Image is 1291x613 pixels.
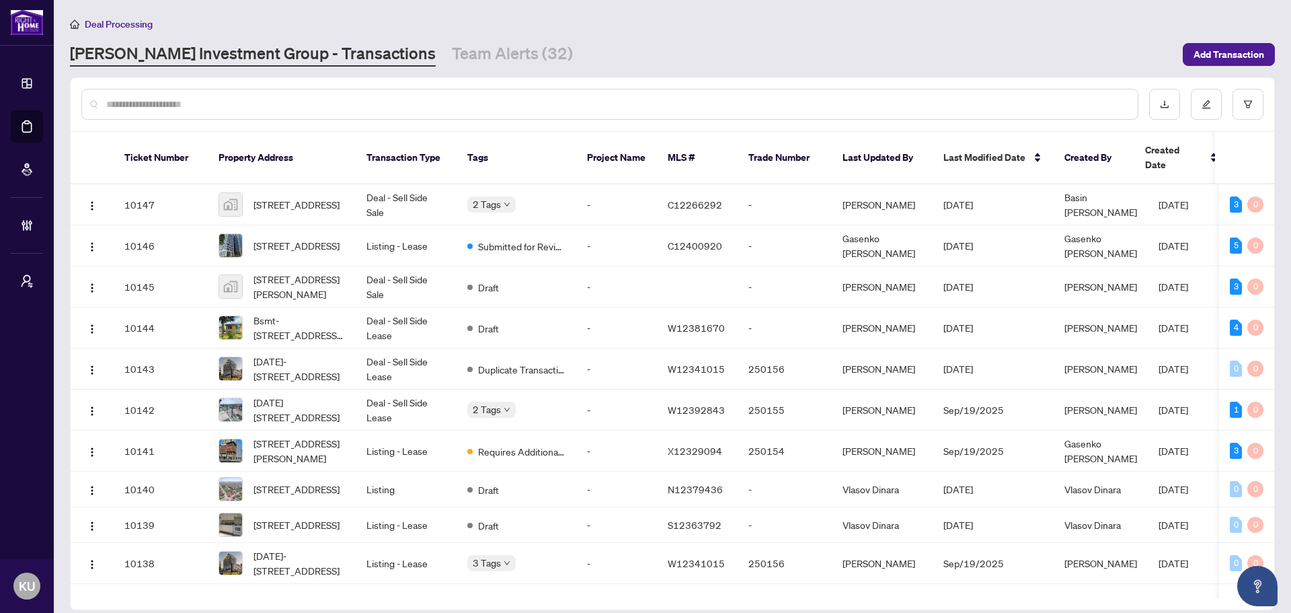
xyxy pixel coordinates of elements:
td: 10143 [114,349,208,390]
span: C12400920 [668,240,722,252]
th: Created By [1054,132,1134,184]
img: Logo [87,201,97,211]
span: Vlasov Dinara [1064,519,1121,531]
td: Listing - Lease [356,431,457,472]
span: Sep/19/2025 [943,557,1004,569]
td: [PERSON_NAME] [832,431,933,472]
span: W12341015 [668,557,725,569]
span: W12341015 [668,363,725,375]
span: [DATE] [943,519,973,531]
img: Logo [87,242,97,252]
span: user-switch [20,275,34,288]
span: Created Date [1145,143,1202,172]
td: - [576,390,657,431]
span: W12392843 [668,404,725,416]
span: N12379436 [668,483,723,495]
span: download [1160,100,1169,109]
td: 10144 [114,308,208,349]
td: Listing [356,472,457,507]
div: 0 [1247,517,1263,533]
td: - [576,308,657,349]
span: [DATE] [943,322,973,334]
th: Tags [457,132,576,184]
button: Logo [81,276,103,297]
span: C12266292 [668,199,722,211]
span: Gasenko [PERSON_NAME] [1064,437,1137,464]
button: Logo [81,194,103,215]
td: [PERSON_NAME] [832,308,933,349]
td: Gasenko [PERSON_NAME] [832,225,933,266]
td: - [738,472,832,507]
td: Vlasov Dinara [832,472,933,507]
img: thumbnail-img [219,513,242,536]
span: filter [1243,100,1253,109]
span: down [504,560,510,567]
img: Logo [87,324,97,334]
img: thumbnail-img [219,439,242,462]
th: Last Updated By [832,132,933,184]
div: 0 [1247,279,1263,295]
img: thumbnail-img [219,398,242,421]
span: Last Modified Date [943,150,1025,165]
span: [STREET_ADDRESS] [253,482,340,497]
span: Sep/19/2025 [943,445,1004,457]
span: [DATE] [943,483,973,495]
span: [DATE] [943,281,973,293]
td: 10138 [114,543,208,584]
td: [PERSON_NAME] [832,349,933,390]
td: 10142 [114,390,208,431]
span: [DATE] [1159,519,1188,531]
span: [PERSON_NAME] [1064,363,1137,375]
span: Add Transaction [1194,44,1264,65]
th: MLS # [657,132,738,184]
td: 10139 [114,507,208,543]
td: - [576,507,657,543]
span: [DATE] [1159,557,1188,569]
img: thumbnail-img [219,478,242,501]
span: [STREET_ADDRESS] [253,197,340,212]
span: [DATE]-[STREET_ADDRESS] [253,354,345,384]
span: Vlasov Dinara [1064,483,1121,495]
button: Logo [81,440,103,462]
div: 0 [1247,361,1263,377]
div: 0 [1230,517,1242,533]
td: Deal - Sell Side Sale [356,266,457,308]
span: down [504,201,510,208]
span: Bsmt-[STREET_ADDRESS][PERSON_NAME] [253,313,345,342]
img: Logo [87,447,97,458]
button: Add Transaction [1183,43,1275,66]
th: Last Modified Date [933,132,1054,184]
span: 2 Tags [473,196,501,212]
td: - [576,431,657,472]
span: 3 Tags [473,555,501,571]
div: 0 [1247,481,1263,497]
span: [DATE] [1159,281,1188,293]
div: 0 [1247,443,1263,459]
td: 250156 [738,349,832,390]
td: Deal - Sell Side Sale [356,184,457,225]
span: [DATE] [1159,240,1188,252]
img: thumbnail-img [219,316,242,339]
span: [DATE] [1159,199,1188,211]
div: 0 [1247,196,1263,213]
span: [DATE] [943,199,973,211]
span: [PERSON_NAME] [1064,281,1137,293]
div: 0 [1247,320,1263,336]
button: Logo [81,478,103,500]
span: W12381670 [668,322,725,334]
img: thumbnail-img [219,275,242,298]
th: Trade Number [738,132,832,184]
img: logo [11,10,43,35]
div: 0 [1230,481,1242,497]
span: [DATE] [943,363,973,375]
td: 10141 [114,431,208,472]
div: 0 [1247,238,1263,254]
span: [STREET_ADDRESS][PERSON_NAME] [253,436,345,466]
span: 2 Tags [473,402,501,417]
span: edit [1202,100,1211,109]
td: 250155 [738,390,832,431]
button: Logo [81,358,103,380]
button: Logo [81,514,103,536]
td: Listing - Lease [356,507,457,543]
span: Gasenko [PERSON_NAME] [1064,232,1137,259]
